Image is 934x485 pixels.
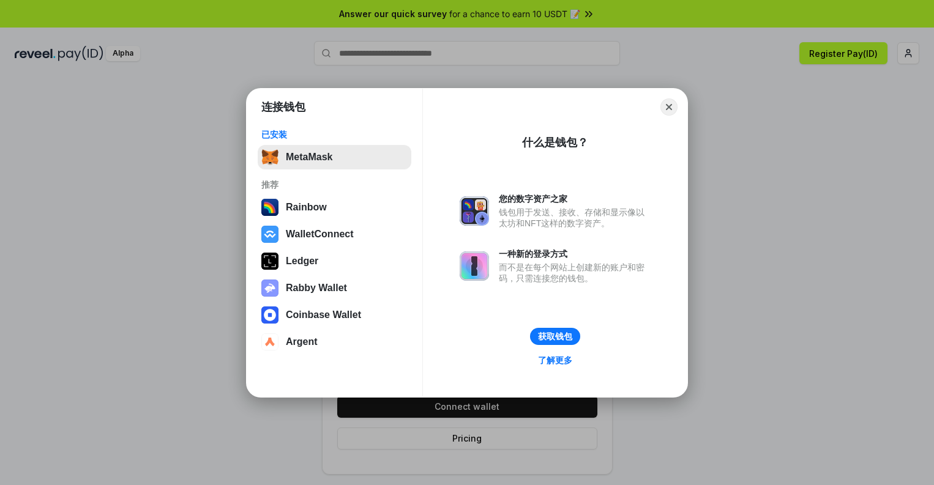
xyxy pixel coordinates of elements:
img: svg+xml,%3Csvg%20xmlns%3D%22http%3A%2F%2Fwww.w3.org%2F2000%2Fsvg%22%20fill%3D%22none%22%20viewBox... [460,251,489,281]
div: MetaMask [286,152,332,163]
img: svg+xml,%3Csvg%20width%3D%2228%22%20height%3D%2228%22%20viewBox%3D%220%200%2028%2028%22%20fill%3D... [261,306,278,324]
img: svg+xml,%3Csvg%20width%3D%22120%22%20height%3D%22120%22%20viewBox%3D%220%200%20120%20120%22%20fil... [261,199,278,216]
button: Rainbow [258,195,411,220]
button: 获取钱包 [530,328,580,345]
button: Coinbase Wallet [258,303,411,327]
div: 而不是在每个网站上创建新的账户和密码，只需连接您的钱包。 [499,262,651,284]
div: 了解更多 [538,355,572,366]
button: Rabby Wallet [258,276,411,300]
div: 一种新的登录方式 [499,248,651,259]
div: Rabby Wallet [286,283,347,294]
div: WalletConnect [286,229,354,240]
div: 获取钱包 [538,331,572,342]
div: 钱包用于发送、接收、存储和显示像以太坊和NFT这样的数字资产。 [499,207,651,229]
img: svg+xml,%3Csvg%20fill%3D%22none%22%20height%3D%2233%22%20viewBox%3D%220%200%2035%2033%22%20width%... [261,149,278,166]
img: svg+xml,%3Csvg%20xmlns%3D%22http%3A%2F%2Fwww.w3.org%2F2000%2Fsvg%22%20fill%3D%22none%22%20viewBox... [460,196,489,226]
div: 什么是钱包？ [522,135,588,150]
button: Ledger [258,249,411,273]
h1: 连接钱包 [261,100,305,114]
div: Ledger [286,256,318,267]
img: svg+xml,%3Csvg%20width%3D%2228%22%20height%3D%2228%22%20viewBox%3D%220%200%2028%2028%22%20fill%3D... [261,226,278,243]
img: svg+xml,%3Csvg%20xmlns%3D%22http%3A%2F%2Fwww.w3.org%2F2000%2Fsvg%22%20fill%3D%22none%22%20viewBox... [261,280,278,297]
div: 推荐 [261,179,408,190]
div: Rainbow [286,202,327,213]
div: Argent [286,336,318,347]
div: 已安装 [261,129,408,140]
button: MetaMask [258,145,411,169]
div: 您的数字资产之家 [499,193,651,204]
img: svg+xml,%3Csvg%20xmlns%3D%22http%3A%2F%2Fwww.w3.org%2F2000%2Fsvg%22%20width%3D%2228%22%20height%3... [261,253,278,270]
button: WalletConnect [258,222,411,246]
button: Close [660,98,678,116]
a: 了解更多 [531,352,580,368]
div: Coinbase Wallet [286,309,361,320]
button: Argent [258,330,411,354]
img: svg+xml,%3Csvg%20width%3D%2228%22%20height%3D%2228%22%20viewBox%3D%220%200%2028%2028%22%20fill%3D... [261,333,278,350]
